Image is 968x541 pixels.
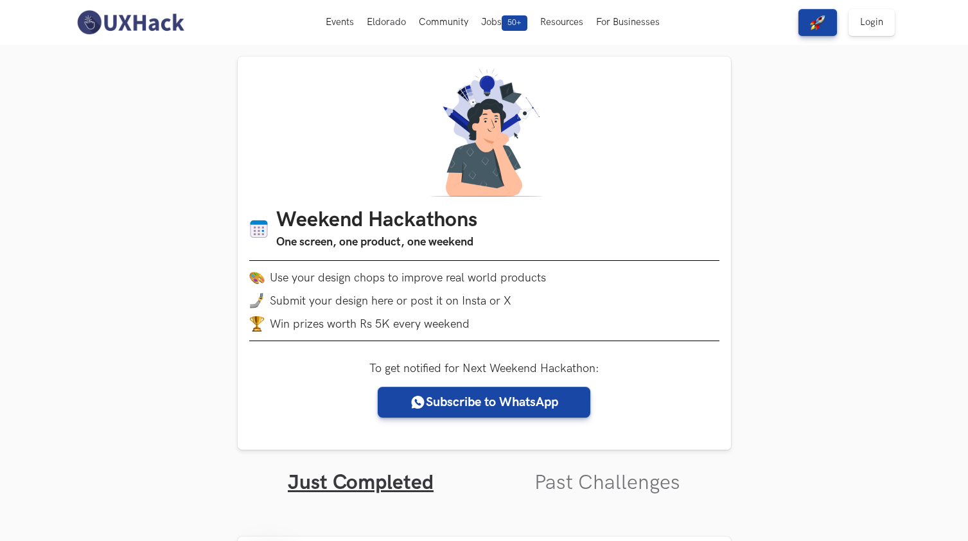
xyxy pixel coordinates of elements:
a: Past Challenges [534,470,680,495]
img: trophy.png [249,316,265,332]
a: Login [849,9,895,36]
a: Just Completed [288,470,434,495]
a: Subscribe to WhatsApp [378,387,590,418]
img: palette.png [249,270,265,285]
img: Calendar icon [249,219,268,239]
label: To get notified for Next Weekend Hackathon: [369,362,599,375]
h1: Weekend Hackathons [276,208,477,233]
img: A designer thinking [423,68,546,197]
h3: One screen, one product, one weekend [276,233,477,251]
li: Use your design chops to improve real world products [249,270,719,285]
img: rocket [810,15,825,30]
img: mobile-in-hand.png [249,293,265,308]
span: 50+ [502,15,527,31]
img: UXHack-logo.png [73,9,188,36]
span: Submit your design here or post it on Insta or X [270,294,511,308]
li: Win prizes worth Rs 5K every weekend [249,316,719,332]
ul: Tabs Interface [238,450,731,495]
